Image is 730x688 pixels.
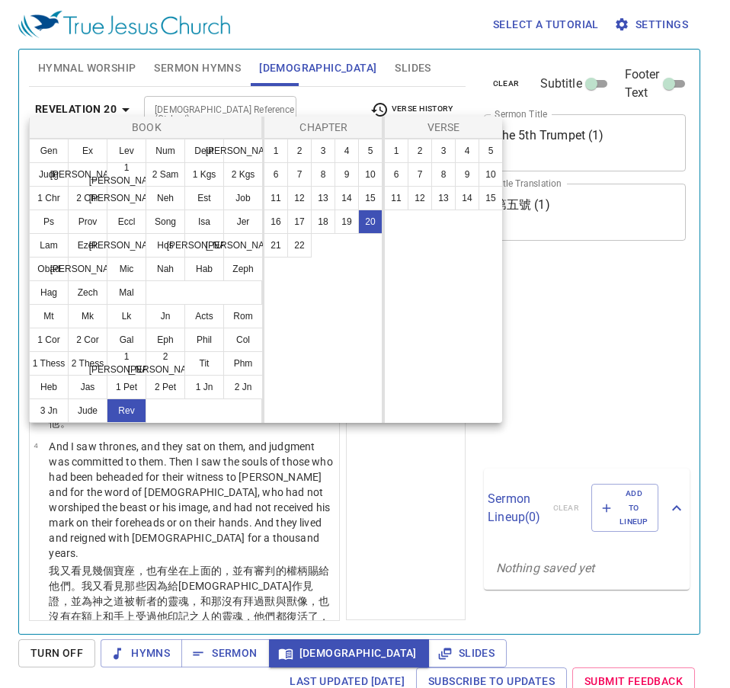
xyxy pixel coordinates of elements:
button: Lam [29,233,69,258]
button: Lk [107,304,146,328]
button: Ex [68,139,107,163]
button: Job [223,186,263,210]
button: 1 Thess [29,351,69,376]
button: 2 Thess [68,351,107,376]
button: Eccl [107,210,146,234]
button: Hos [146,233,185,258]
button: Hab [184,257,224,281]
button: Mic [107,257,146,281]
button: [PERSON_NAME] [223,139,263,163]
button: 3 Jn [29,398,69,423]
button: Rev [107,398,146,423]
button: 2 Kgs [223,162,263,187]
button: Jn [146,304,185,328]
button: [PERSON_NAME] [107,233,146,258]
button: 21 [264,233,288,258]
button: 1 [384,139,408,163]
button: 6 [384,162,408,187]
button: 13 [311,186,335,210]
button: 2 Pet [146,375,185,399]
button: Deut [184,139,224,163]
button: 18 [311,210,335,234]
button: Est [184,186,224,210]
button: 13 [431,186,456,210]
button: 10 [358,162,383,187]
button: Tit [184,351,224,376]
button: Jer [223,210,263,234]
button: [PERSON_NAME] [223,233,263,258]
button: 7 [287,162,312,187]
button: 2 Jn [223,375,263,399]
button: 14 [335,186,359,210]
button: [PERSON_NAME] [68,162,107,187]
button: 8 [311,162,335,187]
button: 1 Pet [107,375,146,399]
button: 2 Cor [68,328,107,352]
button: 7 [408,162,432,187]
button: Col [223,328,263,352]
button: 5 [358,139,383,163]
button: Heb [29,375,69,399]
button: 4 [455,139,479,163]
button: 1 [264,139,288,163]
button: Zeph [223,257,263,281]
button: 20 [358,210,383,234]
button: 1 [PERSON_NAME] [107,162,146,187]
button: 15 [358,186,383,210]
button: 2 Chr [68,186,107,210]
button: 17 [287,210,312,234]
button: 6 [264,162,288,187]
button: Nah [146,257,185,281]
button: 1 Chr [29,186,69,210]
button: 2 [408,139,432,163]
button: 14 [455,186,479,210]
button: Isa [184,210,224,234]
button: 22 [287,233,312,258]
button: Phil [184,328,224,352]
button: 12 [287,186,312,210]
button: 4 [335,139,359,163]
button: 8 [431,162,456,187]
button: 3 [431,139,456,163]
button: Rom [223,304,263,328]
button: 19 [335,210,359,234]
button: Jude [68,398,107,423]
button: 9 [335,162,359,187]
button: Hag [29,280,69,305]
button: [PERSON_NAME] [68,257,107,281]
button: 2 [287,139,312,163]
button: Judg [29,162,69,187]
button: Mal [107,280,146,305]
p: Verse [388,120,499,135]
button: 5 [479,139,503,163]
button: Neh [146,186,185,210]
button: 9 [455,162,479,187]
button: Gen [29,139,69,163]
button: Mt [29,304,69,328]
button: 11 [264,186,288,210]
button: [PERSON_NAME] [184,233,224,258]
button: 15 [479,186,503,210]
button: Mk [68,304,107,328]
button: 1 Cor [29,328,69,352]
button: 2 Sam [146,162,185,187]
button: Ps [29,210,69,234]
button: Gal [107,328,146,352]
button: Zech [68,280,107,305]
p: Book [33,120,261,135]
button: 1 [PERSON_NAME] [107,351,146,376]
button: 2 [PERSON_NAME] [146,351,185,376]
button: Prov [68,210,107,234]
button: Obad [29,257,69,281]
button: Eph [146,328,185,352]
button: Ezek [68,233,107,258]
button: Acts [184,304,224,328]
button: 1 Jn [184,375,224,399]
button: 1 Kgs [184,162,224,187]
button: Lev [107,139,146,163]
button: 16 [264,210,288,234]
button: 12 [408,186,432,210]
button: Jas [68,375,107,399]
button: 3 [311,139,335,163]
button: 10 [479,162,503,187]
